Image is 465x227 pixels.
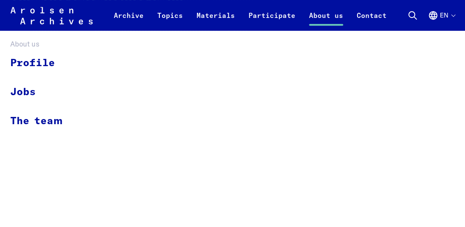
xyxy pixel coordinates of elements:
[10,78,74,107] a: Jobs
[107,5,393,26] nav: Primary
[190,10,242,31] a: Materials
[10,107,74,135] a: The team
[350,10,393,31] a: Contact
[10,49,74,135] ul: About us
[302,10,350,31] a: About us
[428,10,455,31] button: English, language selection
[150,10,190,31] a: Topics
[10,49,74,78] a: Profile
[107,10,150,31] a: Archive
[242,10,302,31] a: Participate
